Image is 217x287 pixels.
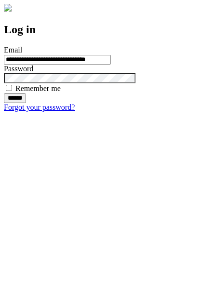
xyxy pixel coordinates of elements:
[4,4,12,12] img: logo-4e3dc11c47720685a147b03b5a06dd966a58ff35d612b21f08c02c0306f2b779.png
[4,103,75,111] a: Forgot your password?
[4,23,213,36] h2: Log in
[4,46,22,54] label: Email
[15,84,61,92] label: Remember me
[4,65,33,73] label: Password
